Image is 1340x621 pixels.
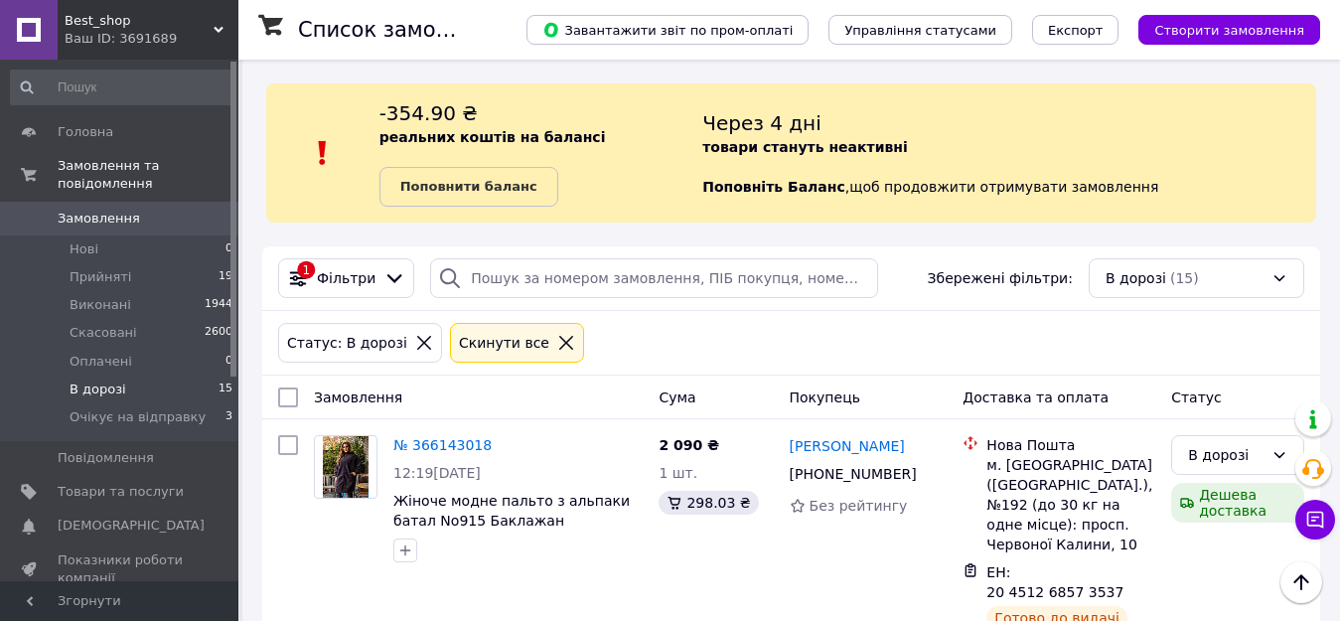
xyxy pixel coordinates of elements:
[58,517,205,535] span: [DEMOGRAPHIC_DATA]
[317,268,375,288] span: Фільтри
[1118,21,1320,37] a: Створити замовлення
[70,268,131,286] span: Прийняті
[430,258,877,298] input: Пошук за номером замовлення, ПІБ покупця, номером телефону, Email, номером накладної
[70,296,131,314] span: Виконані
[58,210,140,228] span: Замовлення
[393,493,630,529] a: Жіноче модне пальто з альпаки батал No915 Баклажан
[314,435,377,499] a: Фото товару
[1295,500,1335,540] button: Чат з покупцем
[283,332,411,354] div: Статус: В дорозі
[790,389,860,405] span: Покупець
[659,465,697,481] span: 1 шт.
[963,389,1109,405] span: Доставка та оплата
[526,15,809,45] button: Завантажити звіт по пром-оплаті
[393,465,481,481] span: 12:19[DATE]
[379,101,478,125] span: -354.90 ₴
[702,139,908,155] b: товари стануть неактивні
[702,111,821,135] span: Через 4 дні
[219,381,232,398] span: 15
[205,324,232,342] span: 2600
[986,455,1155,554] div: м. [GEOGRAPHIC_DATA] ([GEOGRAPHIC_DATA].), №192 (до 30 кг на одне місце): просп. Червоної Калини, 10
[70,240,98,258] span: Нові
[1138,15,1320,45] button: Створити замовлення
[810,498,908,514] span: Без рейтингу
[844,23,996,38] span: Управління статусами
[58,123,113,141] span: Головна
[1106,268,1166,288] span: В дорозі
[986,435,1155,455] div: Нова Пошта
[455,332,553,354] div: Cкинути все
[379,167,558,207] a: Поповнити баланс
[542,21,793,39] span: Завантажити звіт по пром-оплаті
[1170,270,1199,286] span: (15)
[1171,389,1222,405] span: Статус
[323,436,370,498] img: Фото товару
[65,30,238,48] div: Ваш ID: 3691689
[225,408,232,426] span: 3
[1154,23,1304,38] span: Створити замовлення
[308,138,338,168] img: :exclamation:
[65,12,214,30] span: Best_shop
[790,436,905,456] a: [PERSON_NAME]
[219,268,232,286] span: 19
[1188,444,1264,466] div: В дорозі
[10,70,234,105] input: Пошук
[58,157,238,193] span: Замовлення та повідомлення
[70,353,132,371] span: Оплачені
[225,240,232,258] span: 0
[986,564,1123,600] span: ЕН: 20 4512 6857 3537
[702,99,1316,207] div: , щоб продовжити отримувати замовлення
[659,389,695,405] span: Cума
[70,381,126,398] span: В дорозі
[828,15,1012,45] button: Управління статусами
[58,449,154,467] span: Повідомлення
[659,437,719,453] span: 2 090 ₴
[1048,23,1104,38] span: Експорт
[205,296,232,314] span: 1944
[1032,15,1119,45] button: Експорт
[379,129,606,145] b: реальних коштів на балансі
[786,460,921,488] div: [PHONE_NUMBER]
[1280,561,1322,603] button: Наверх
[400,179,537,194] b: Поповнити баланс
[702,179,845,195] b: Поповніть Баланс
[298,18,500,42] h1: Список замовлень
[70,408,206,426] span: Очікує на відправку
[58,551,184,587] span: Показники роботи компанії
[225,353,232,371] span: 0
[928,268,1073,288] span: Збережені фільтри:
[393,437,492,453] a: № 366143018
[70,324,137,342] span: Скасовані
[1171,483,1304,523] div: Дешева доставка
[58,483,184,501] span: Товари та послуги
[659,491,758,515] div: 298.03 ₴
[314,389,402,405] span: Замовлення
